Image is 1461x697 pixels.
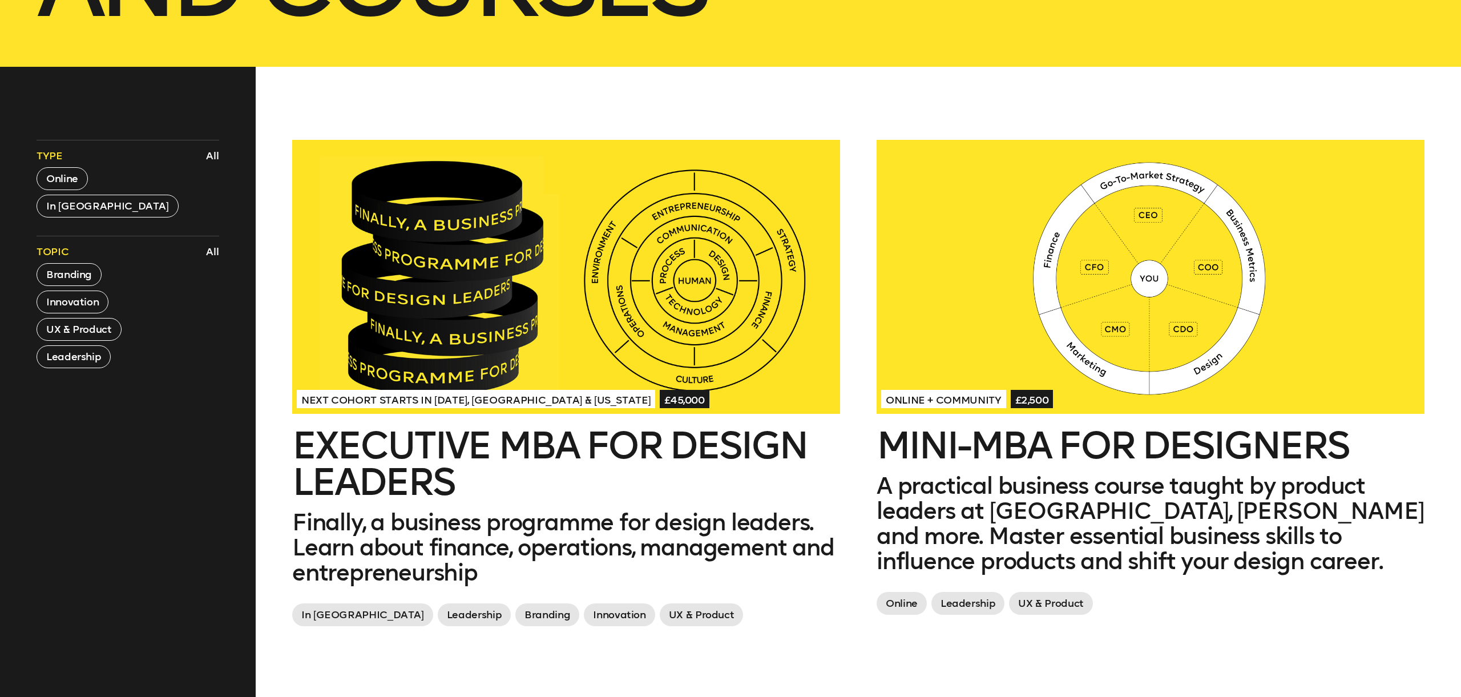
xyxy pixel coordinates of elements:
span: Innovation [584,603,655,626]
a: Next Cohort Starts in [DATE], [GEOGRAPHIC_DATA] & [US_STATE]£45,000Executive MBA for Design Leade... [292,140,840,631]
button: All [203,146,222,166]
span: UX & Product [1009,592,1093,615]
span: £2,500 [1011,390,1054,408]
p: Finally, a business programme for design leaders. Learn about finance, operations, management and... [292,510,840,585]
a: Online + Community£2,500Mini-MBA for DesignersA practical business course taught by product leade... [877,140,1424,619]
h2: Executive MBA for Design Leaders [292,428,840,501]
span: Leadership [931,592,1004,615]
span: Type [37,149,63,163]
span: £45,000 [660,390,709,408]
span: In [GEOGRAPHIC_DATA] [292,603,433,626]
p: A practical business course taught by product leaders at [GEOGRAPHIC_DATA], [PERSON_NAME] and mor... [877,473,1424,574]
button: Online [37,167,88,190]
button: Leadership [37,345,111,368]
span: Topic [37,245,68,259]
button: UX & Product [37,318,122,341]
button: Innovation [37,291,108,313]
span: Online + Community [881,390,1006,408]
span: Leadership [438,603,511,626]
button: All [203,242,222,261]
span: Next Cohort Starts in [DATE], [GEOGRAPHIC_DATA] & [US_STATE] [297,390,655,408]
button: In [GEOGRAPHIC_DATA] [37,195,179,217]
button: Branding [37,263,102,286]
span: Branding [515,603,579,626]
h2: Mini-MBA for Designers [877,428,1424,464]
span: UX & Product [660,603,744,626]
span: Online [877,592,927,615]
